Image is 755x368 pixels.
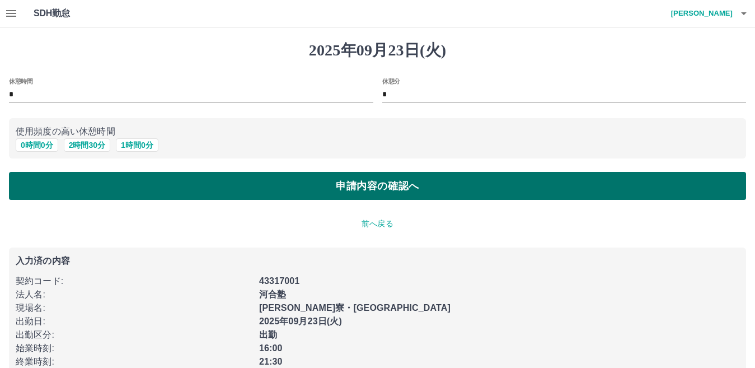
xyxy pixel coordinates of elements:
p: 現場名 : [16,301,252,315]
p: 使用頻度の高い休憩時間 [16,125,739,138]
b: 河合塾 [259,290,286,299]
h1: 2025年09月23日(火) [9,41,746,60]
button: 申請内容の確認へ [9,172,746,200]
b: 出勤 [259,330,277,339]
p: 法人名 : [16,288,252,301]
b: 21:30 [259,357,283,366]
b: 2025年09月23日(火) [259,316,342,326]
b: 43317001 [259,276,299,286]
button: 1時間0分 [116,138,158,152]
b: [PERSON_NAME]寮・[GEOGRAPHIC_DATA] [259,303,451,313]
p: 出勤区分 : [16,328,252,342]
p: 前へ戻る [9,218,746,230]
p: 契約コード : [16,274,252,288]
button: 0時間0分 [16,138,58,152]
p: 出勤日 : [16,315,252,328]
label: 休憩分 [382,77,400,85]
button: 2時間30分 [64,138,110,152]
b: 16:00 [259,343,283,353]
p: 入力済の内容 [16,257,739,265]
p: 始業時刻 : [16,342,252,355]
label: 休憩時間 [9,77,32,85]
